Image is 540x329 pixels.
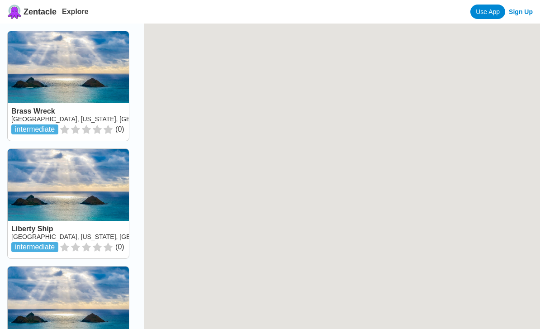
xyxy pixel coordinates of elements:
a: Explore [62,8,89,15]
a: Zentacle logoZentacle [7,5,57,19]
a: Use App [470,5,505,19]
span: Zentacle [24,7,57,17]
img: Zentacle logo [7,5,22,19]
a: Sign Up [509,8,533,15]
